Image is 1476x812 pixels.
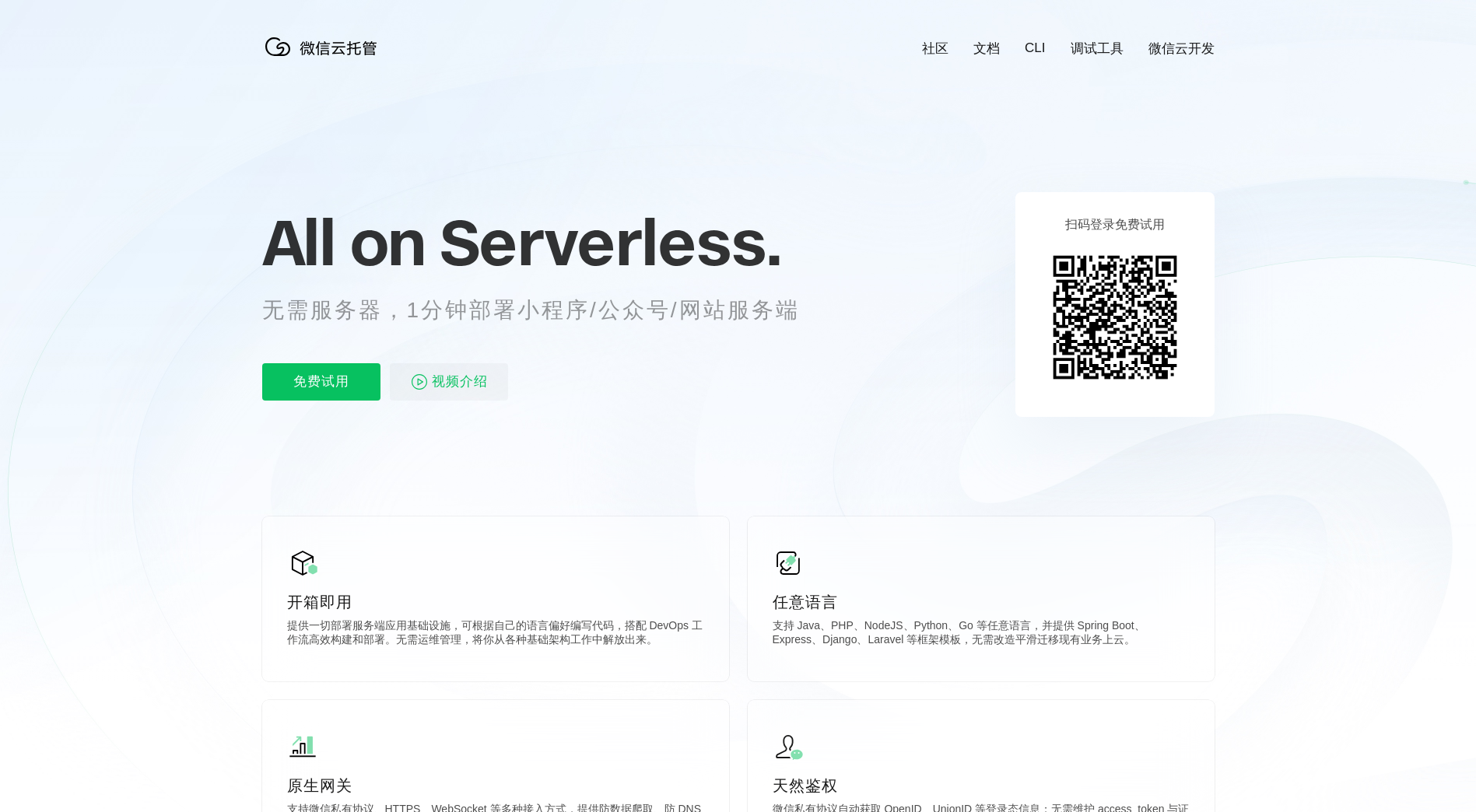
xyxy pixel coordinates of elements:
img: video_play.svg [410,373,429,391]
p: 支持 Java、PHP、NodeJS、Python、Go 等任意语言，并提供 Spring Boot、Express、Django、Laravel 等框架模板，无需改造平滑迁移现有业务上云。 [773,619,1190,650]
p: 免费试用 [262,363,380,401]
a: CLI [1025,40,1045,56]
p: 提供一切部署服务端应用基础设施，可根据自己的语言偏好编写代码，搭配 DevOps 工作流高效构建和部署。无需运维管理，将你从各种基础架构工作中解放出来。 [287,619,704,650]
p: 无需服务器，1分钟部署小程序/公众号/网站服务端 [262,295,829,326]
a: 社区 [922,40,948,58]
a: 调试工具 [1071,40,1124,58]
span: 视频介绍 [432,363,488,401]
p: 扫码登录免费试用 [1065,217,1165,233]
a: 文档 [973,40,1000,58]
img: 微信云托管 [262,31,387,62]
p: 开箱即用 [287,591,704,613]
a: 微信云托管 [262,51,387,65]
a: 微信云开发 [1148,40,1215,58]
p: 天然鉴权 [773,775,1190,796]
p: 原生网关 [287,775,704,796]
span: All on [262,203,425,281]
span: Serverless. [440,203,781,281]
p: 任意语言 [773,591,1190,613]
